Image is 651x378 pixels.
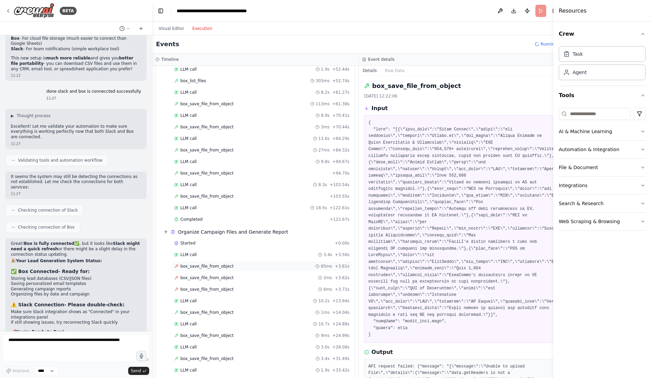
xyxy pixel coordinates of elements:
[332,113,350,118] span: + 70.41s
[14,3,54,18] img: Logo
[335,264,350,269] span: + 3.61s
[559,7,587,15] h4: Resources
[11,292,141,297] li: Organizing files by date and campaign
[332,136,350,141] span: + 84.29s
[316,101,330,107] span: 113ms
[13,368,29,374] span: Improve
[541,41,561,47] span: Running...
[16,258,102,263] strong: Your Lead Generation System Status:
[11,47,141,52] li: - For team notifications (simple workplace tool)
[11,268,141,275] h3: - Ready for:
[559,86,646,105] button: Tools
[180,240,195,246] span: Started
[180,344,197,350] span: LLM call
[559,123,646,140] button: AI & Machine Learning
[11,174,141,190] p: It seems the system may still be detecting the connections as not established. Let me check the c...
[332,333,350,338] span: + 24.99s
[321,344,330,350] span: 3.0s
[11,301,141,308] h3: - Please double-check:
[318,136,330,141] span: 13.6s
[180,356,234,361] span: box_save_file_from_object
[559,177,646,194] button: Integrations
[161,57,179,62] h3: Timeline
[180,194,234,199] span: box_save_file_from_object
[11,73,141,78] div: 11:22
[330,182,349,187] span: + 103.54s
[321,124,330,130] span: 3ms
[11,141,141,146] div: 11:27
[180,333,234,338] span: box_save_file_from_object
[332,159,350,164] span: + 94.67s
[177,7,253,14] nav: breadcrumb
[11,302,64,307] strong: ⚠️ Slack Connection
[131,368,141,374] span: Send
[318,321,330,327] span: 10.7s
[332,101,350,107] span: + 61.38s
[318,298,330,304] span: 10.2s
[11,241,141,257] p: Great! ✅, but it looks like or there might be a slight delay in the connection status updating.
[323,287,332,292] span: 6ms
[11,124,141,140] p: Excellent! Let me validate your automation to make sure everything is working perfectly now that ...
[573,51,583,57] div: Task
[330,194,349,199] span: + 103.55s
[11,329,141,335] h2: 🚀
[321,310,330,315] span: 1ms
[180,182,197,187] span: LLM call
[18,158,102,163] span: Validating tools and automation workflow
[164,229,168,235] span: ▼
[11,309,141,320] li: Make sure Slack integration shows as "Connected" in your integrations panel
[180,90,197,95] span: LLM call
[364,93,560,99] div: [DATE] 12:22:06
[60,7,77,15] div: BETA
[180,170,234,176] span: box_save_file_from_object
[11,113,14,119] span: ▶
[156,39,179,49] h2: Events
[318,147,330,153] span: 27ms
[316,205,327,211] span: 18.5s
[180,287,234,292] span: box_save_file_from_object
[335,287,350,292] span: + 3.72s
[321,264,332,269] span: 85ms
[180,298,197,304] span: LLM call
[332,78,350,84] span: + 52.74s
[117,24,133,33] button: Switch to previous chat
[136,351,146,361] button: Click to speak your automation idea
[359,66,381,75] button: Details
[180,310,234,315] span: box_save_file_from_object
[128,367,149,375] button: Send
[180,101,234,107] span: box_save_file_from_object
[372,348,393,356] h3: Output
[321,113,330,118] span: 8.9s
[332,90,350,95] span: + 61.27s
[11,258,141,264] h2: 🎉
[335,252,350,257] span: + 3.50s
[559,24,646,43] button: Crew
[180,217,202,222] span: Completed
[332,147,350,153] span: + 84.32s
[18,224,75,230] span: Checking connection of Box
[330,217,349,222] span: + 122.67s
[11,287,141,292] li: Generating campaign reports
[332,367,350,373] span: + 33.42s
[18,208,78,213] span: Checking connection of Slack
[332,170,350,176] span: + 94.70s
[180,136,197,141] span: LLM call
[573,69,587,76] div: Agent
[332,344,350,350] span: + 28.08s
[180,205,197,211] span: LLM call
[156,6,165,16] button: Hide left sidebar
[332,67,350,72] span: + 52.44s
[559,195,646,212] button: Search & Research
[16,329,64,334] strong: You're Ready to Run!
[11,269,58,274] strong: ✅ Box Connected
[559,141,646,158] button: Automation & Integration
[559,43,646,86] div: Crew
[180,321,197,327] span: LLM call
[323,275,332,281] span: 2ms
[321,67,330,72] span: 1.9s
[11,191,141,196] div: 11:27
[11,56,141,72] p: This new setup is and gives you - you can download CSV files and use them in any CRM, email tool,...
[321,356,330,361] span: 3.4s
[332,298,350,304] span: + 13.94s
[3,366,32,375] button: Improve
